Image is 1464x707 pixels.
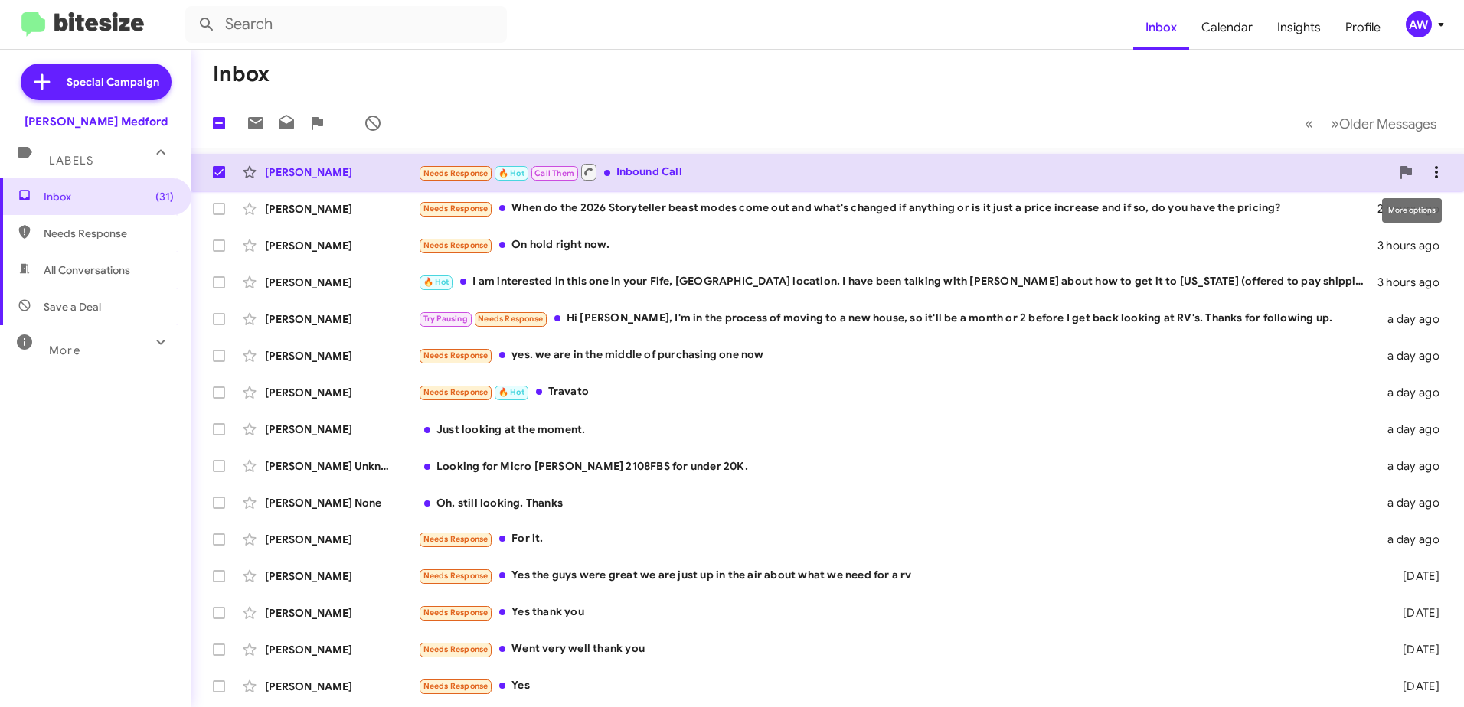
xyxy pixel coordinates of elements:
a: Profile [1333,5,1393,50]
span: Needs Response [423,204,489,213]
div: a day ago [1378,495,1452,510]
div: [PERSON_NAME] [265,275,418,290]
span: Needs Response [423,168,489,178]
div: [PERSON_NAME] [265,532,418,547]
div: [PERSON_NAME] [265,311,418,327]
div: [PERSON_NAME] [265,605,418,621]
div: More options [1382,198,1442,223]
div: Yes [418,677,1378,695]
div: [PERSON_NAME] [265,642,418,657]
div: [DATE] [1378,569,1452,584]
span: 🔥 Hot [423,277,449,287]
div: Inbound Call [418,162,1390,181]
span: Older Messages [1339,116,1436,132]
span: Needs Response [423,240,489,250]
span: Needs Response [423,608,489,617]
div: [PERSON_NAME] [265,679,418,694]
span: Save a Deal [44,299,101,314]
div: AW [1406,11,1432,37]
span: All Conversations [44,262,130,278]
span: » [1331,114,1339,133]
span: 🔥 Hot [498,168,524,178]
div: [PERSON_NAME] [265,422,418,437]
span: More [49,344,80,357]
div: Yes the guys were great we are just up in the air about what we need for a rv [418,567,1378,585]
span: 🔥 Hot [498,387,524,397]
div: a day ago [1378,311,1452,327]
div: a day ago [1378,385,1452,400]
div: [PERSON_NAME] Unknown [265,458,418,474]
a: Calendar [1189,5,1265,50]
span: Needs Response [423,534,489,544]
span: (31) [155,189,174,204]
div: I am interested in this one in your Fife, [GEOGRAPHIC_DATA] location. I have been talking with [P... [418,273,1377,291]
div: Went very well thank you [418,640,1378,658]
div: a day ago [1378,458,1452,474]
div: [PERSON_NAME] [265,238,418,253]
a: Inbox [1133,5,1189,50]
div: [PERSON_NAME] [265,385,418,400]
div: Looking for Micro [PERSON_NAME] 2108FBS for under 20K. [418,458,1378,474]
div: Just looking at the moment. [418,422,1378,437]
span: Needs Response [423,387,489,397]
span: Needs Response [423,571,489,581]
span: Call Them [534,168,574,178]
span: Labels [49,154,93,168]
div: a day ago [1378,348,1452,363]
span: Needs Response [423,644,489,654]
div: Hi [PERSON_NAME], I'm in the process of moving to a new house, so it'll be a month or 2 before I ... [418,310,1378,327]
nav: Page navigation example [1296,108,1446,139]
span: Needs Response [44,226,174,241]
div: [DATE] [1378,642,1452,657]
div: 3 hours ago [1377,275,1452,290]
a: Special Campaign [21,64,172,100]
div: [PERSON_NAME] [265,348,418,363]
div: Yes thank you [418,604,1378,621]
div: 3 hours ago [1377,238,1452,253]
span: « [1305,114,1313,133]
div: [DATE] [1378,605,1452,621]
div: [PERSON_NAME] [265,569,418,584]
button: AW [1393,11,1447,37]
div: On hold right now. [418,236,1377,254]
span: Needs Response [423,681,489,691]
input: Search [185,6,507,43]
div: [PERSON_NAME] Medford [25,114,168,129]
span: Try Pausing [423,314,468,324]
div: When do the 2026 Storyteller beast modes come out and what's changed if anything or is it just a ... [418,200,1377,217]
div: [PERSON_NAME] [265,201,418,217]
div: yes. we are in the middle of purchasing one now [418,347,1378,364]
span: Inbox [44,189,174,204]
button: Next [1322,108,1446,139]
span: Needs Response [423,350,489,360]
span: Needs Response [478,314,543,324]
div: [DATE] [1378,679,1452,694]
div: [PERSON_NAME] [265,165,418,180]
span: Special Campaign [67,74,159,90]
div: [PERSON_NAME] None [265,495,418,510]
h1: Inbox [213,62,270,86]
div: a day ago [1378,532,1452,547]
div: Oh, still looking. Thanks [418,495,1378,510]
div: Travato [418,383,1378,401]
button: Previous [1296,108,1322,139]
div: For it. [418,530,1378,548]
div: a day ago [1378,422,1452,437]
a: Insights [1265,5,1333,50]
